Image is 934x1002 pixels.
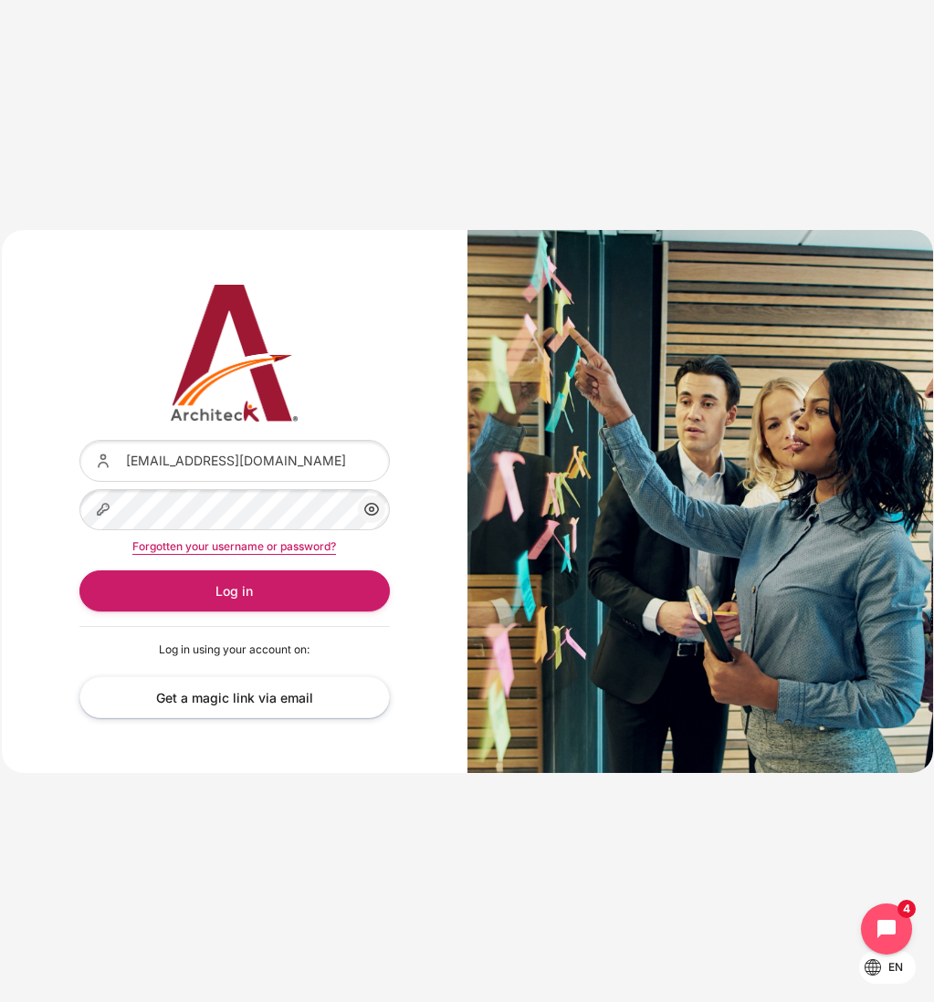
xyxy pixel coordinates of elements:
button: Languages [859,951,916,984]
input: Username or email [79,440,390,481]
button: Log in [79,570,390,611]
p: Log in using your account on: [79,642,390,658]
a: Architeck 12 Architeck 12 [79,285,390,422]
a: Get a magic link via email [79,676,390,717]
img: Architeck 12 [79,285,390,422]
a: Forgotten your username or password? [132,539,336,553]
span: en [888,959,903,976]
